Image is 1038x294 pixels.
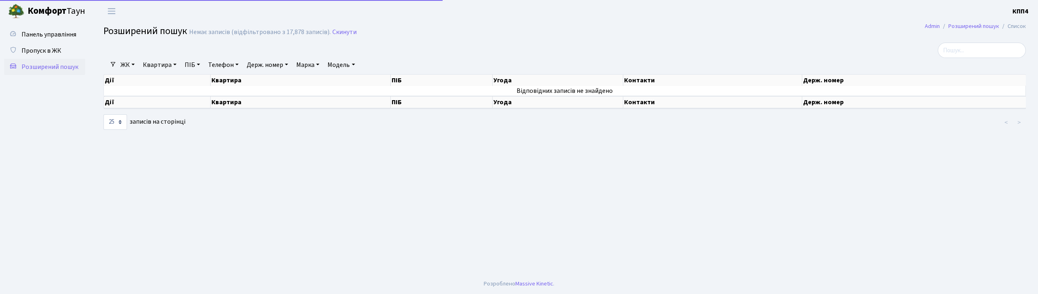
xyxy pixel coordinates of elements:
[623,96,802,108] th: Контакти
[623,75,802,86] th: Контакти
[22,46,61,55] span: Пропуск в ЖК
[181,58,203,72] a: ПІБ
[140,58,180,72] a: Квартира
[189,28,331,36] div: Немає записів (відфільтровано з 17,878 записів).
[4,26,85,43] a: Панель управління
[8,3,24,19] img: logo.png
[324,58,358,72] a: Модель
[4,43,85,59] a: Пропуск в ЖК
[103,24,187,38] span: Розширений пошук
[104,86,1026,96] td: Відповідних записів не знайдено
[332,28,357,36] a: Скинути
[117,58,138,72] a: ЖК
[484,279,554,288] div: Розроблено .
[104,96,211,108] th: Дії
[103,114,127,130] select: записів на сторінці
[948,22,999,30] a: Розширений пошук
[103,114,185,130] label: записів на сторінці
[211,75,391,86] th: Квартира
[293,58,323,72] a: Марка
[4,59,85,75] a: Розширений пошук
[211,96,391,108] th: Квартира
[104,75,211,86] th: Дії
[493,96,623,108] th: Угода
[493,75,623,86] th: Угода
[925,22,940,30] a: Admin
[938,43,1026,58] input: Пошук...
[243,58,291,72] a: Держ. номер
[22,30,76,39] span: Панель управління
[205,58,242,72] a: Телефон
[28,4,85,18] span: Таун
[28,4,67,17] b: Комфорт
[913,18,1038,35] nav: breadcrumb
[802,75,1026,86] th: Держ. номер
[515,279,553,288] a: Massive Kinetic
[802,96,1026,108] th: Держ. номер
[1012,6,1028,16] a: КПП4
[391,96,493,108] th: ПІБ
[999,22,1026,31] li: Список
[391,75,493,86] th: ПІБ
[101,4,122,18] button: Переключити навігацію
[1012,7,1028,16] b: КПП4
[22,62,78,71] span: Розширений пошук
